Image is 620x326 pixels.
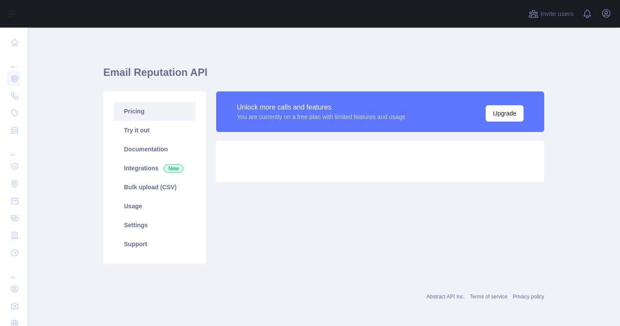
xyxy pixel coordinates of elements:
[114,102,195,121] a: Pricing
[114,178,195,197] a: Bulk upload (CSV)
[7,52,21,69] div: ...
[114,159,195,178] a: Integrations New
[164,164,183,173] span: New
[427,294,465,300] a: Abstract API Inc.
[237,113,406,121] div: You are currently on a free plan with limited features and usage
[114,235,195,254] a: Support
[237,102,406,113] div: Unlock more calls and features
[114,140,195,159] a: Documentation
[114,121,195,140] a: Try it out
[7,140,21,157] div: ...
[470,294,507,300] a: Terms of service
[513,294,544,300] a: Privacy policy
[114,197,195,216] a: Usage
[540,9,573,19] span: Invite users
[7,262,21,279] div: ...
[486,105,524,122] button: Upgrade
[527,7,575,21] button: Invite users
[114,216,195,235] a: Settings
[103,66,544,86] h1: Email Reputation API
